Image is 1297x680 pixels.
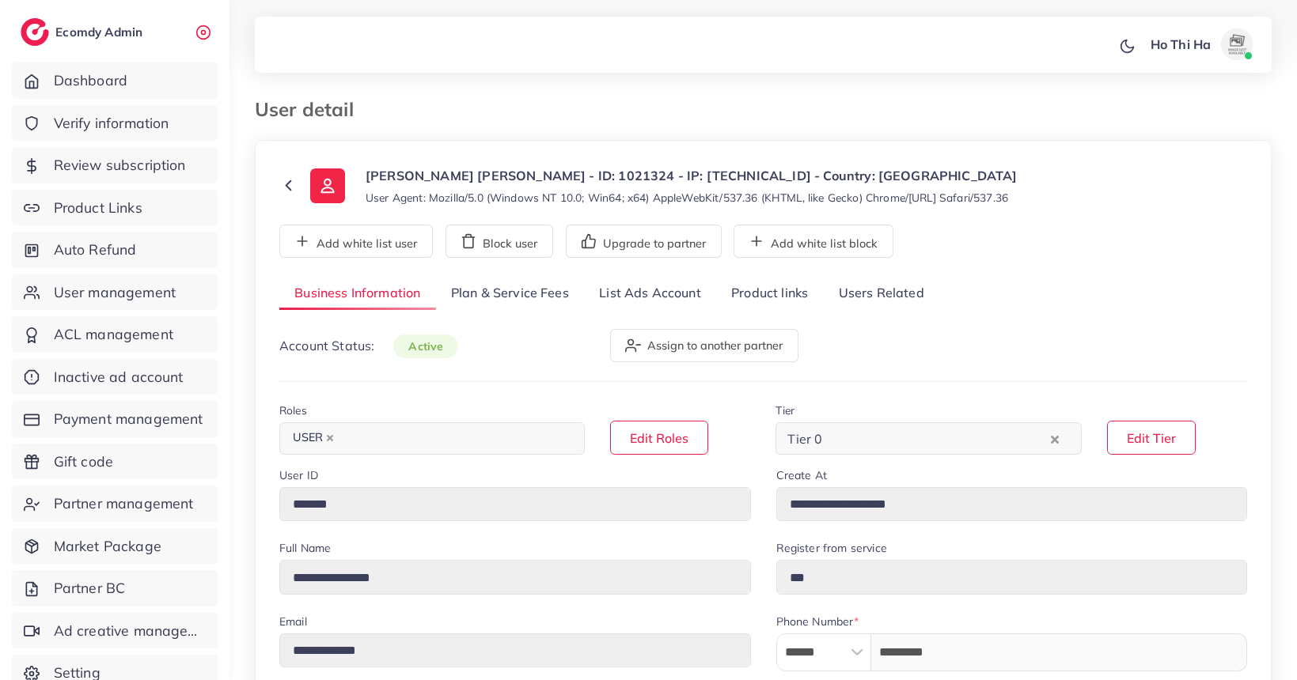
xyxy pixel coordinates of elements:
img: avatar [1221,28,1253,60]
a: ACL management [12,316,218,353]
div: Search for option [279,422,585,455]
span: User management [54,282,176,303]
span: Market Package [54,536,161,557]
span: Partner BC [54,578,126,599]
a: Business Information [279,277,436,311]
a: Users Related [823,277,939,311]
a: Review subscription [12,147,218,183]
span: Product Links [54,198,142,218]
span: active [393,334,458,358]
h2: Ecomdy Admin [55,25,146,40]
a: Ad creative management [12,613,218,649]
a: logoEcomdy Admin [21,18,146,46]
a: Verify information [12,105,218,142]
span: Tier 0 [784,427,825,451]
span: Ad creative management [54,621,206,641]
a: Partner BC [12,570,218,606]
label: Create At [776,467,827,483]
label: Phone Number [776,614,859,629]
input: Search for option [343,426,564,451]
button: Add white list block [734,225,893,258]
div: Search for option [776,422,1081,455]
span: Dashboard [54,70,127,91]
span: Inactive ad account [54,367,184,387]
a: Payment management [12,401,218,437]
label: Register from service [776,540,887,556]
button: Upgrade to partner [566,225,722,258]
a: Gift code [12,444,218,480]
a: Ho Thi Haavatar [1142,28,1259,60]
p: Ho Thi Ha [1151,35,1211,54]
a: Product Links [12,190,218,226]
button: Clear Selected [1051,429,1059,448]
span: USER [286,427,341,449]
a: Auto Refund [12,232,218,268]
small: User Agent: Mozilla/5.0 (Windows NT 10.0; Win64; x64) AppleWebKit/537.36 (KHTML, like Gecko) Chro... [366,190,1008,206]
a: Dashboard [12,62,218,99]
button: Block user [446,225,553,258]
span: Partner management [54,493,194,514]
span: Gift code [54,451,113,472]
a: Market Package [12,528,218,565]
a: Inactive ad account [12,359,218,395]
button: Edit Tier [1107,421,1196,455]
span: Review subscription [54,155,186,176]
label: Email [279,614,307,629]
label: Tier [776,402,795,418]
a: Product links [716,277,823,311]
input: Search for option [827,426,1046,451]
label: User ID [279,467,318,483]
span: Verify information [54,113,169,134]
span: Payment management [54,409,203,429]
img: ic-user-info.36bf1079.svg [310,168,345,203]
button: Assign to another partner [610,329,798,362]
button: Deselect USER [326,434,334,442]
span: Auto Refund [54,240,137,260]
h3: User detail [255,98,366,121]
label: Roles [279,402,307,418]
a: List Ads Account [584,277,716,311]
a: User management [12,274,218,311]
a: Plan & Service Fees [436,277,584,311]
button: Edit Roles [610,421,708,455]
span: ACL management [54,324,173,345]
button: Add white list user [279,225,433,258]
img: logo [21,18,49,46]
p: Account Status: [279,336,458,356]
p: [PERSON_NAME] [PERSON_NAME] - ID: 1021324 - IP: [TECHNICAL_ID] - Country: [GEOGRAPHIC_DATA] [366,166,1018,185]
label: Full Name [279,540,331,556]
a: Partner management [12,485,218,522]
